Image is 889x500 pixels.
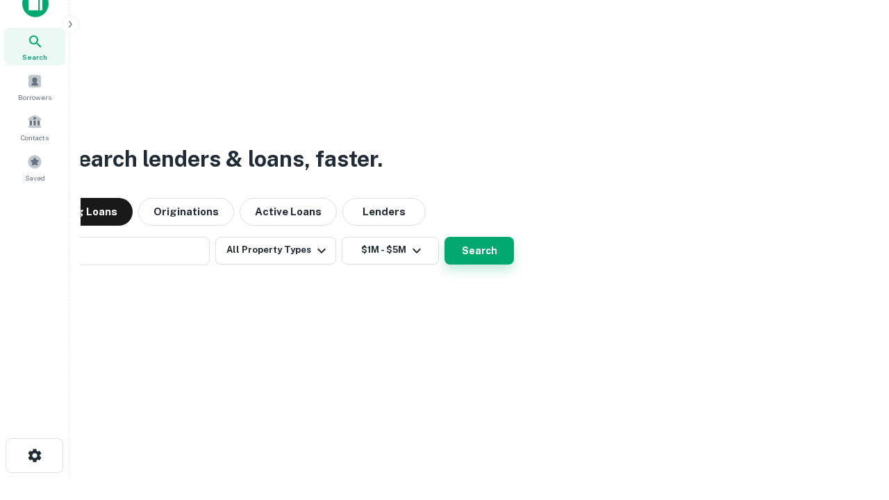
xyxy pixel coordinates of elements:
[4,28,65,65] a: Search
[63,142,383,176] h3: Search lenders & loans, faster.
[4,149,65,186] a: Saved
[18,92,51,103] span: Borrowers
[820,344,889,411] iframe: Chat Widget
[138,198,234,226] button: Originations
[25,172,45,183] span: Saved
[21,132,49,143] span: Contacts
[4,68,65,106] a: Borrowers
[22,51,47,62] span: Search
[4,108,65,146] a: Contacts
[342,237,439,265] button: $1M - $5M
[215,237,336,265] button: All Property Types
[240,198,337,226] button: Active Loans
[342,198,426,226] button: Lenders
[444,237,514,265] button: Search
